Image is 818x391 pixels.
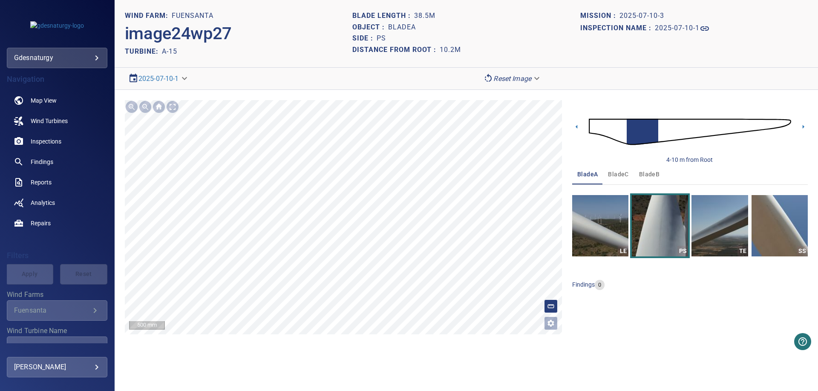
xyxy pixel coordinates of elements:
[125,47,162,55] h2: TURBINE:
[352,12,414,20] h1: Blade length :
[138,75,179,83] a: 2025-07-10-1
[30,21,84,30] img: gdesnaturgy-logo
[172,12,213,20] h1: Fuensanta
[580,24,655,32] h1: Inspection name :
[440,46,461,54] h1: 10.2m
[352,23,388,32] h1: Object :
[589,107,791,156] img: d
[572,195,628,256] a: LE
[632,195,688,256] a: PS
[14,306,90,314] div: Fuensanta
[14,360,100,374] div: [PERSON_NAME]
[7,152,107,172] a: findings noActive
[7,131,107,152] a: inspections noActive
[7,328,107,334] label: Wind Turbine Name
[31,158,53,166] span: Findings
[639,169,660,180] span: bladeB
[7,193,107,213] a: analytics noActive
[544,316,558,330] button: Open image filters and tagging options
[31,219,51,227] span: Repairs
[14,51,100,65] div: gdesnaturgy
[31,137,61,146] span: Inspections
[797,246,808,256] div: SS
[7,291,107,298] label: Wind Farms
[414,12,435,20] h1: 38.5m
[14,342,90,351] div: A-15 / Fuensanta
[125,23,232,44] h2: image24wp27
[677,246,688,256] div: PS
[388,23,416,32] h1: bladeA
[577,169,598,180] span: bladeA
[7,48,107,68] div: gdesnaturgy
[580,12,619,20] h1: Mission :
[608,169,628,180] span: bladeC
[7,172,107,193] a: reports noActive
[619,12,664,20] h1: 2025-07-10-3
[737,246,748,256] div: TE
[7,300,107,321] div: Wind Farms
[7,75,107,83] h4: Navigation
[618,246,628,256] div: LE
[125,71,193,86] div: 2025-07-10-1
[352,34,377,43] h1: Side :
[162,47,177,55] h2: A-15
[572,281,595,288] span: findings
[31,178,52,187] span: Reports
[31,117,68,125] span: Wind Turbines
[7,90,107,111] a: map noActive
[480,71,545,86] div: Reset Image
[752,195,808,256] a: SS
[666,155,713,164] div: 4-10 m from Root
[493,75,531,83] em: Reset Image
[377,34,386,43] h1: PS
[655,23,710,34] a: 2025-07-10-1
[152,100,166,114] div: Go home
[166,100,179,114] div: Toggle full page
[125,12,172,20] h1: WIND FARM:
[7,251,107,260] h4: Filters
[7,213,107,233] a: repairs noActive
[31,198,55,207] span: Analytics
[7,336,107,357] div: Wind Turbine Name
[31,96,57,105] span: Map View
[595,281,605,289] span: 0
[138,100,152,114] div: Zoom out
[352,46,440,54] h1: Distance from root :
[655,24,700,32] h1: 2025-07-10-1
[7,111,107,131] a: windturbines noActive
[125,100,138,114] div: Zoom in
[691,195,748,256] a: TE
